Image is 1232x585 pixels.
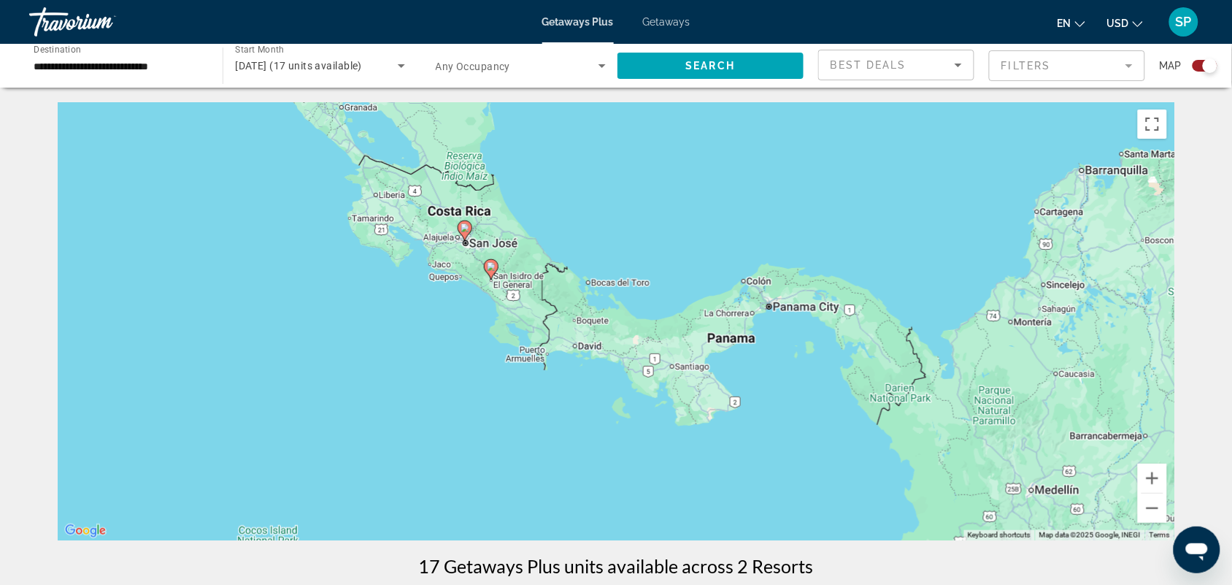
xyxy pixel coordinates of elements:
button: Zoom out [1138,494,1167,523]
span: USD [1107,18,1129,29]
h1: 17 Getaways Plus units available across 2 Resorts [419,555,814,577]
button: Change currency [1107,12,1143,34]
a: Getaways Plus [542,16,614,28]
button: Search [617,53,804,79]
span: Map data ©2025 Google, INEGI [1039,531,1141,539]
a: Travorium [29,3,175,41]
button: Filter [989,50,1145,82]
a: Terms (opens in new tab) [1150,531,1170,539]
span: Destination [34,45,81,55]
button: User Menu [1165,7,1203,37]
span: Search [686,60,736,72]
span: Map [1160,56,1182,76]
button: Change language [1058,12,1085,34]
span: en [1058,18,1071,29]
span: SP [1176,15,1192,29]
button: Zoom in [1138,464,1167,493]
button: Toggle fullscreen view [1138,110,1167,139]
span: Best Deals [831,59,906,71]
mat-select: Sort by [831,56,962,74]
span: [DATE] (17 units available) [235,60,362,72]
span: Any Occupancy [436,61,511,72]
img: Google [61,521,109,540]
a: Getaways [643,16,690,28]
button: Keyboard shortcuts [968,530,1031,540]
iframe: Button to launch messaging window [1174,527,1220,573]
span: Start Month [235,45,284,56]
a: Open this area in Google Maps (opens a new window) [61,521,109,540]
